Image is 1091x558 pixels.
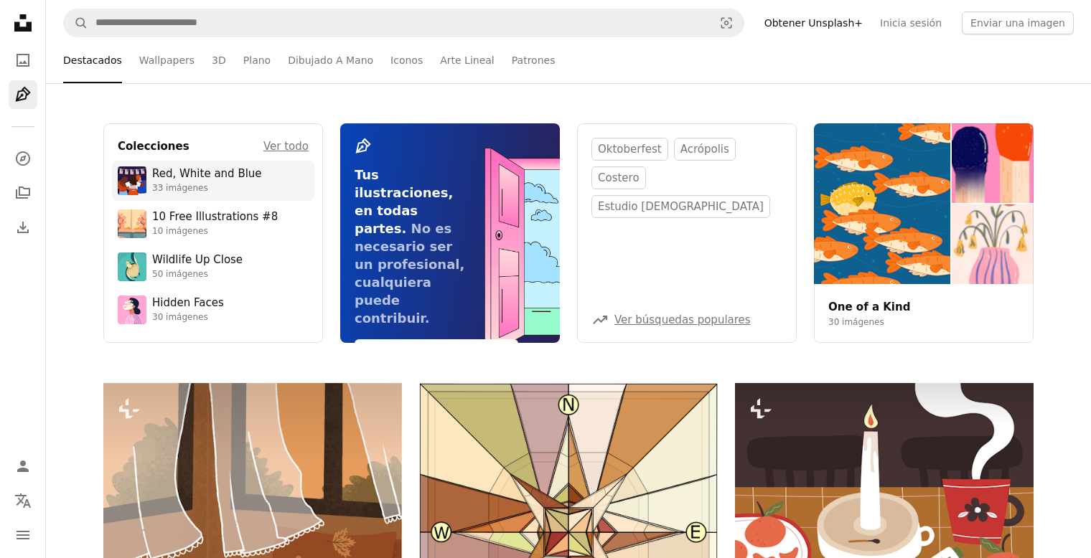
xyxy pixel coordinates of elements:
button: Idioma [9,486,37,515]
div: 10 Free Illustrations #8 [152,210,278,224]
button: Búsqueda visual [709,9,744,37]
a: Arte Lineal [440,37,495,83]
div: Hidden Faces [152,296,224,311]
a: Dibujado A Mano [288,37,373,83]
a: Iconos [390,37,423,83]
img: premium_vector-1717780424626-a1297b9c4208 [118,166,146,195]
a: Iniciar sesión / Registrarse [9,452,37,481]
a: Fotos [9,46,37,75]
a: Wildlife Up Close50 imágenes [118,252,309,281]
div: 30 imágenes [152,312,224,323]
div: 10 imágenes [152,226,278,237]
a: Historial de descargas [9,213,37,242]
a: Ver todo [263,138,309,155]
a: Una rosa de los vientos estilizada con etiquetas direccionales. [419,526,718,539]
button: Buscar en Unsplash [64,9,88,37]
a: 3D [212,37,226,83]
span: No es necesario ser un profesional, cualquiera puede contribuir. [355,221,464,326]
a: Ver búsquedas populares [614,313,751,326]
img: premium_vector-1748844071474-d954b88adc73 [118,295,146,324]
a: Red, White and Blue33 imágenes [118,166,309,195]
a: Wallpapers [139,37,195,83]
a: Acrópolis [674,138,736,161]
a: Vela, café y fruta sobre un mantel a cuadros. [735,488,1034,501]
a: Patrones [512,37,556,83]
a: Colecciones [9,179,37,207]
div: 33 imágenes [152,183,262,194]
span: Tus ilustraciones, en todas partes. [355,167,453,236]
a: Hidden Faces30 imágenes [118,295,309,324]
a: Obtener Unsplash+ [756,11,871,34]
button: Enviar una imagen [962,11,1074,34]
button: Menú [9,521,37,549]
a: One of a Kind [828,301,910,313]
img: premium_vector-1698192084751-4d1afa02505a [118,252,146,281]
h4: Colecciones [118,138,189,155]
a: Estudio [DEMOGRAPHIC_DATA] [591,195,770,218]
a: Ilustraciones [9,80,37,109]
a: Explorar [9,144,37,173]
a: 10 Free Illustrations #810 imágenes [118,209,309,238]
div: Wildlife Up Close [152,253,243,268]
div: 50 imágenes [152,269,243,280]
div: Red, White and Blue [152,167,262,181]
img: vector-1750308744205-56527770eef2 [118,209,146,238]
a: costero [591,166,646,189]
a: Inicio — Unsplash [9,9,37,40]
button: Sube tu primera imagen SVG [355,339,518,362]
a: Oktoberfest [591,138,668,161]
form: Encuentra imágenes en todo el sitio [63,9,744,37]
a: Inicia sesión [871,11,950,34]
a: Plano [243,37,271,83]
